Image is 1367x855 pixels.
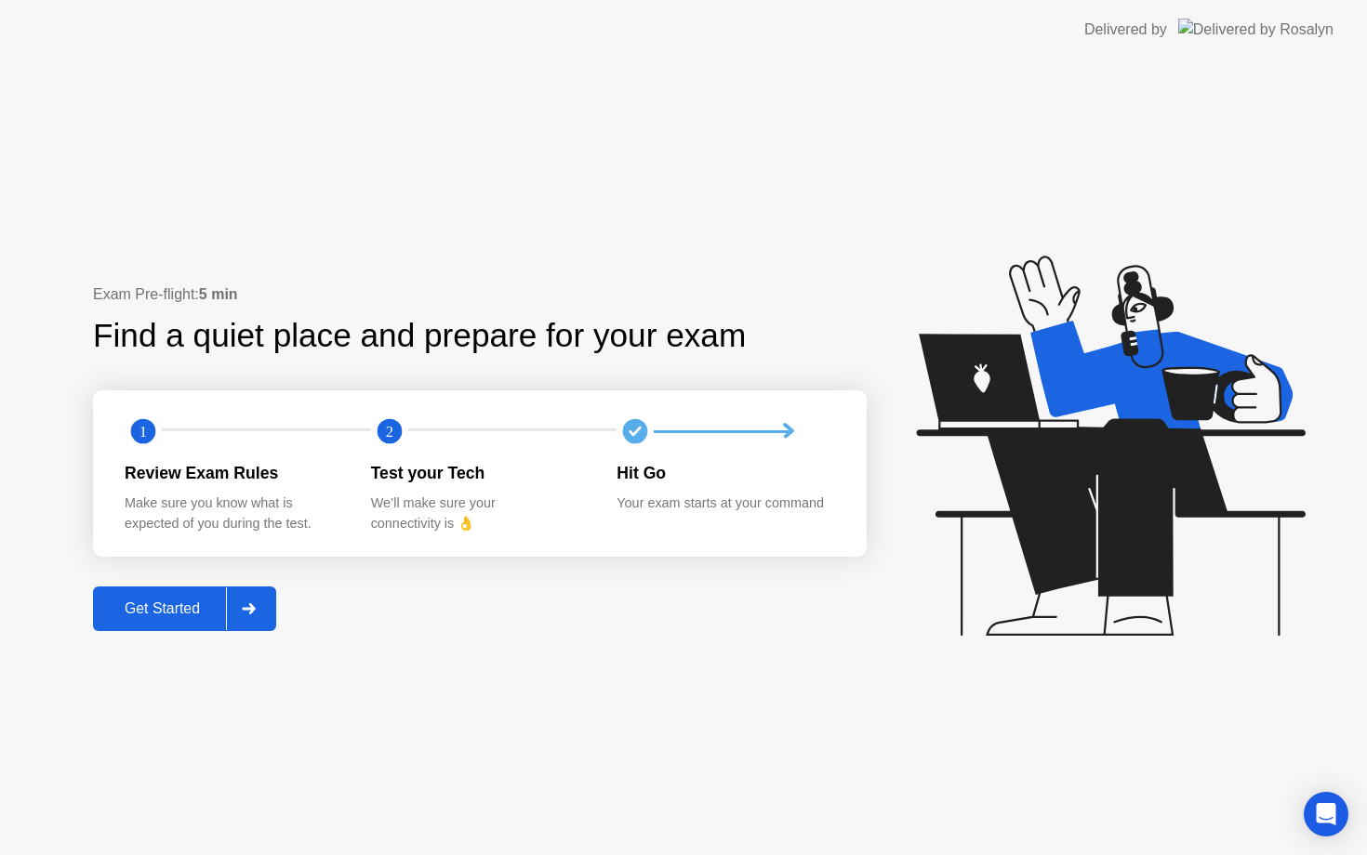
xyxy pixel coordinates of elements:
[93,586,276,631] button: Get Started
[139,423,147,441] text: 1
[1178,19,1334,40] img: Delivered by Rosalyn
[617,461,833,485] div: Hit Go
[125,493,341,533] div: Make sure you know what is expected of you during the test.
[99,600,226,617] div: Get Started
[93,311,749,361] div: Find a quiet place and prepare for your exam
[1084,19,1167,41] div: Delivered by
[386,423,393,441] text: 2
[617,493,833,514] div: Your exam starts at your command
[93,283,867,306] div: Exam Pre-flight:
[371,493,588,533] div: We’ll make sure your connectivity is 👌
[1304,792,1348,836] div: Open Intercom Messenger
[125,461,341,485] div: Review Exam Rules
[371,461,588,485] div: Test your Tech
[199,286,238,302] b: 5 min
